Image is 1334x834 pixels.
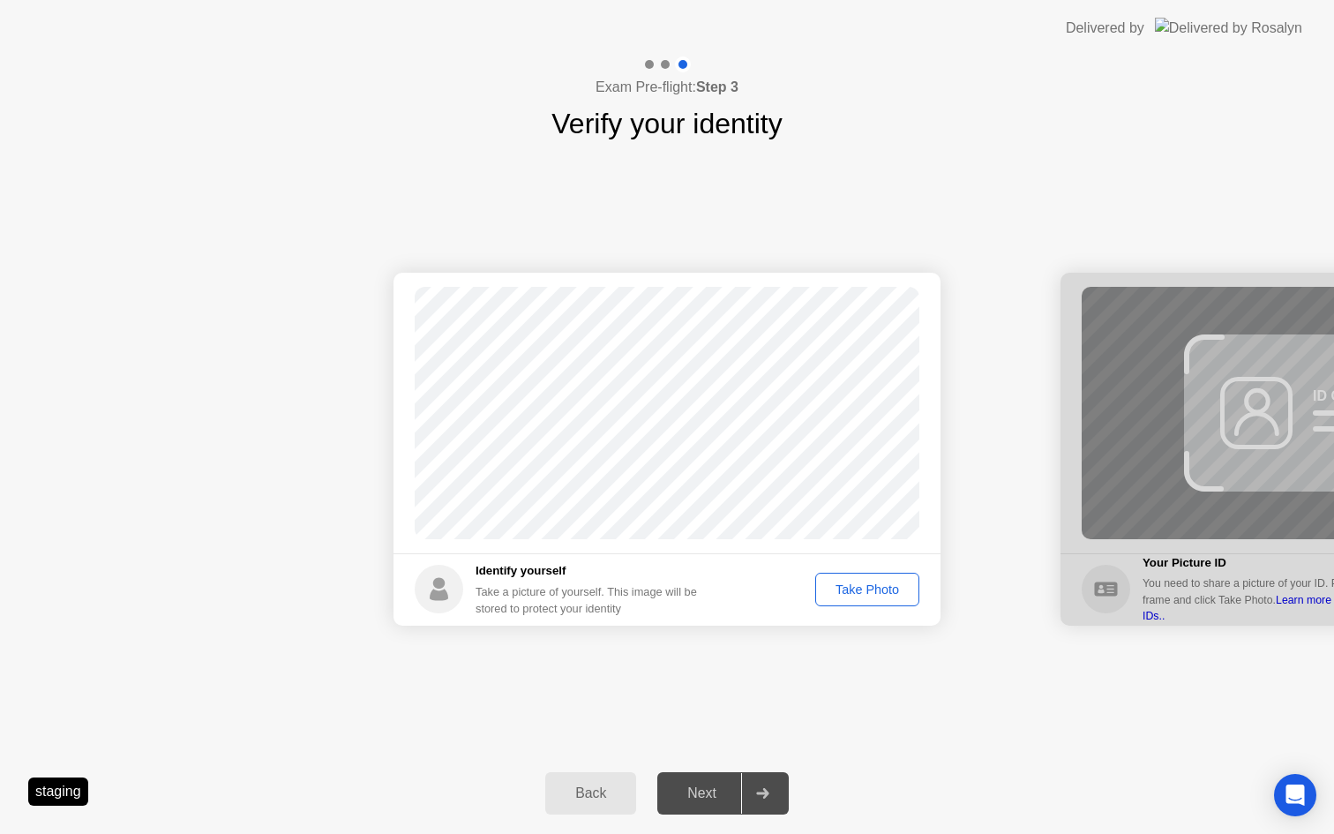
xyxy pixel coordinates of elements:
[551,785,631,801] div: Back
[1155,18,1302,38] img: Delivered by Rosalyn
[545,772,636,815] button: Back
[596,77,738,98] h4: Exam Pre-flight:
[821,582,913,597] div: Take Photo
[815,573,919,606] button: Take Photo
[551,102,782,145] h1: Verify your identity
[1066,18,1144,39] div: Delivered by
[476,562,711,580] h5: Identify yourself
[476,583,711,617] div: Take a picture of yourself. This image will be stored to protect your identity
[696,79,738,94] b: Step 3
[663,785,741,801] div: Next
[28,778,88,806] div: staging
[1274,774,1316,816] div: Open Intercom Messenger
[657,772,789,815] button: Next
